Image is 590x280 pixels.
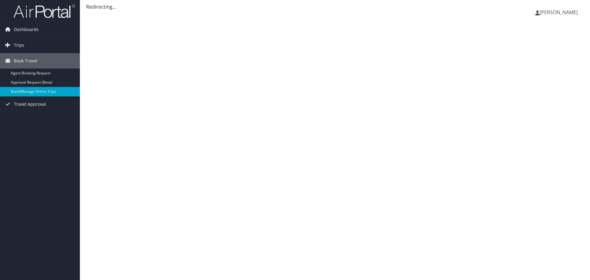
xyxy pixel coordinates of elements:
[14,22,39,37] span: Dashboards
[14,97,46,112] span: Travel Approval
[540,9,578,16] span: [PERSON_NAME]
[14,37,24,53] span: Trips
[14,4,75,18] img: airportal-logo.png
[535,3,584,22] a: [PERSON_NAME]
[86,3,584,10] div: Redirecting...
[14,53,37,69] span: Book Travel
